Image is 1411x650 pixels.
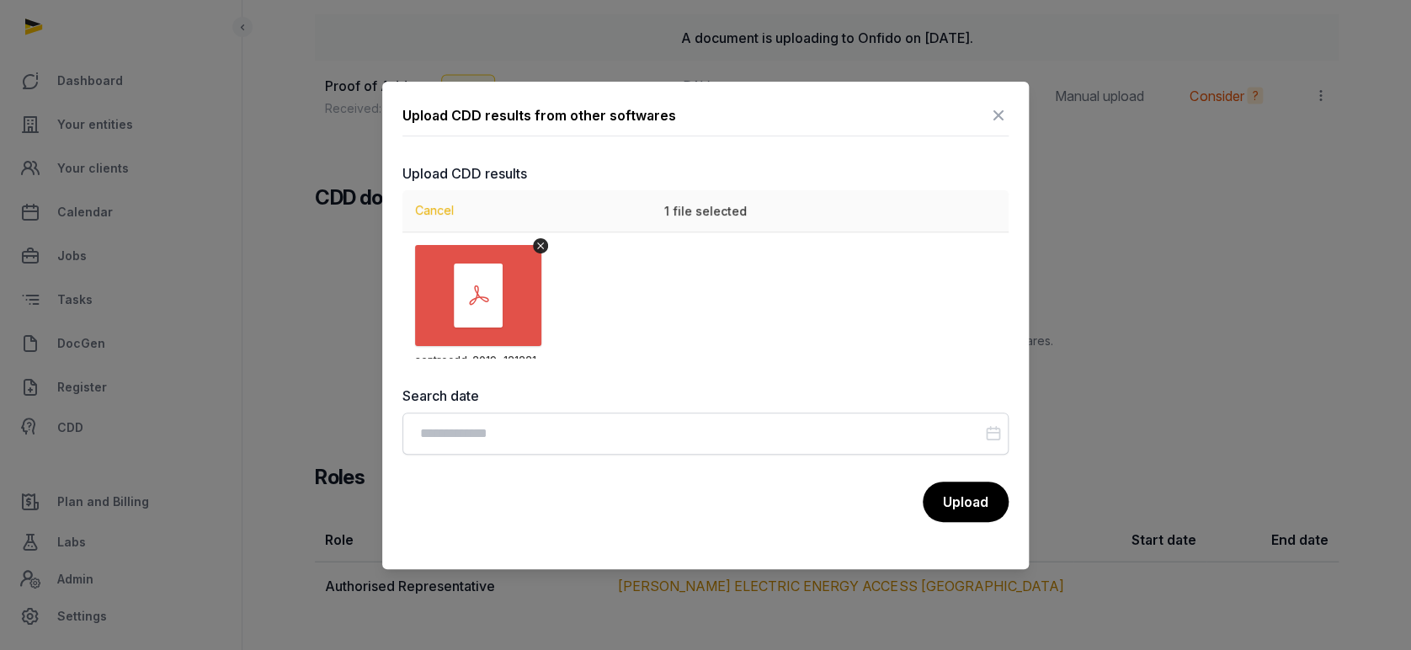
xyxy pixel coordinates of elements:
[533,238,548,253] button: Remove file
[402,413,1009,455] input: Datepicker input
[410,199,459,222] button: Cancel
[402,386,1009,406] label: Search date
[579,190,832,232] div: 1 file selected
[415,354,537,380] div: sentrocdd_201923617W_30092025121221381.pdf
[923,482,1009,522] button: Upload
[402,105,676,125] div: Upload CDD results from other softwares
[402,190,1009,359] div: Uppy Dashboard
[402,163,1009,184] label: Upload CDD results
